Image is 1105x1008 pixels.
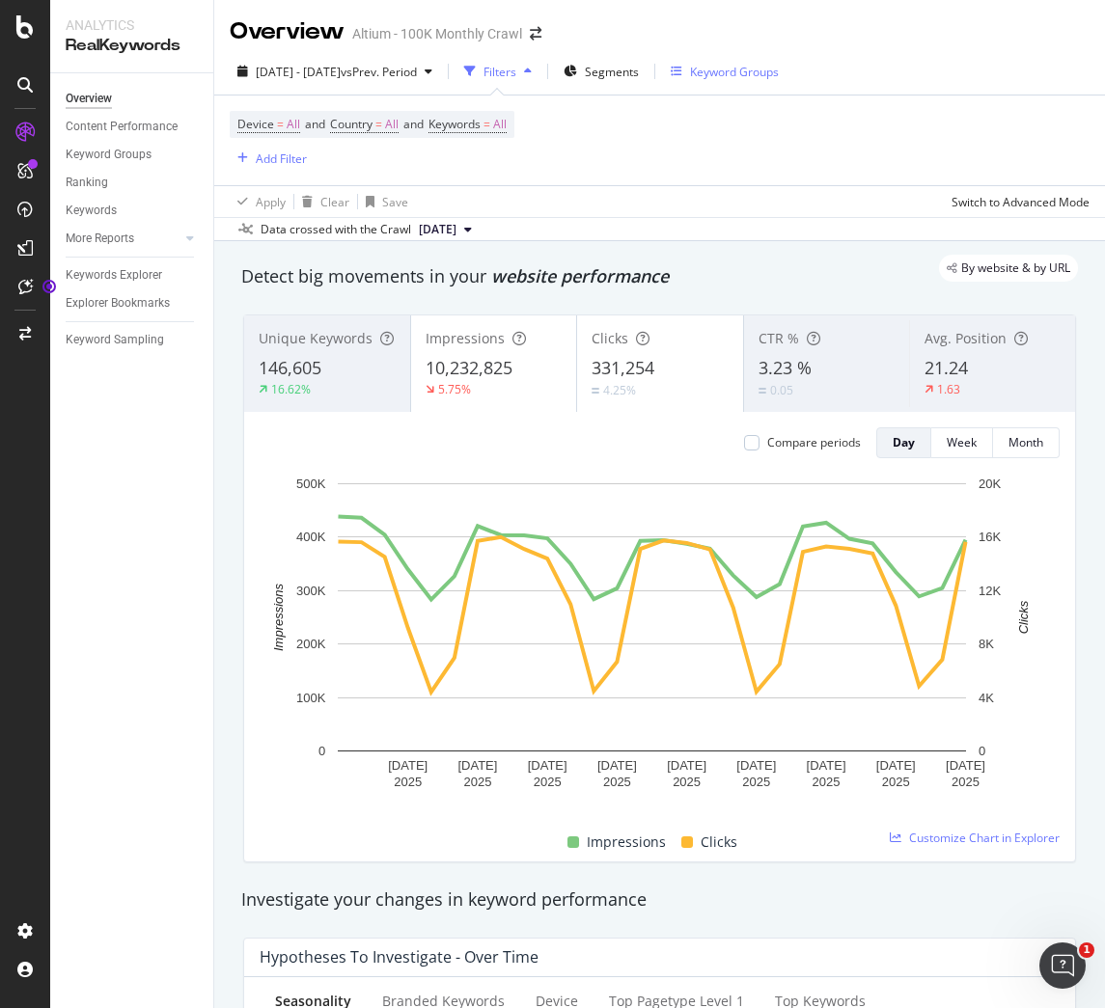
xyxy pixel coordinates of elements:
div: More Reports [66,229,134,249]
text: 2025 [813,775,841,789]
div: Content Performance [66,117,178,137]
text: [DATE] [667,758,706,773]
span: vs Prev. Period [341,64,417,80]
span: Customize Chart in Explorer [909,830,1060,846]
iframe: Intercom live chat [1039,942,1086,989]
div: Ranking [66,173,108,193]
div: Save [382,194,408,210]
span: Unique Keywords [259,329,373,347]
div: Month [1008,434,1043,450]
text: [DATE] [807,758,846,773]
div: Day [893,434,915,450]
span: = [483,116,490,132]
div: Analytics [66,15,198,35]
div: arrow-right-arrow-left [530,27,541,41]
span: Impressions [587,831,666,854]
text: 100K [296,691,326,705]
button: Save [358,186,408,217]
img: Equal [759,388,766,394]
div: Tooltip anchor [41,278,58,295]
text: 2025 [673,775,701,789]
span: Avg. Position [925,329,1007,347]
div: Hypotheses to Investigate - Over Time [260,947,539,967]
button: Filters [456,56,539,87]
span: Device [237,116,274,132]
text: 300K [296,584,326,598]
text: 16K [979,530,1001,544]
div: Altium - 100K Monthly Crawl [352,24,522,43]
div: 16.62% [271,381,311,397]
div: Compare periods [767,434,861,450]
div: Switch to Advanced Mode [952,194,1090,210]
div: Keyword Groups [66,145,152,165]
span: Impressions [426,329,505,347]
div: Keyword Sampling [66,330,164,350]
img: Equal [592,388,599,394]
span: Segments [585,64,639,80]
button: Add Filter [230,147,307,170]
a: Customize Chart in Explorer [890,830,1060,846]
span: By website & by URL [961,262,1070,274]
text: [DATE] [457,758,497,773]
div: 4.25% [603,382,636,398]
span: Keywords [428,116,481,132]
div: Overview [66,89,112,109]
text: 0 [318,744,325,758]
a: Keywords Explorer [66,265,200,286]
text: 2025 [463,775,491,789]
div: Add Filter [256,150,307,167]
span: All [493,111,507,138]
text: [DATE] [388,758,428,773]
span: Country [330,116,373,132]
text: 2025 [742,775,770,789]
text: 2025 [952,775,980,789]
text: 0 [979,744,985,758]
span: 331,254 [592,356,654,379]
div: Keyword Groups [690,64,779,80]
text: Impressions [271,583,286,651]
a: Keywords [66,201,200,221]
text: 400K [296,530,326,544]
text: 2025 [394,775,422,789]
span: 21.24 [925,356,968,379]
div: Explorer Bookmarks [66,293,170,313]
text: Clicks [1016,600,1031,634]
text: 2025 [603,775,631,789]
div: 1.63 [937,381,960,397]
span: 146,605 [259,356,321,379]
div: Investigate your changes in keyword performance [241,887,1078,913]
div: Apply [256,194,286,210]
text: 500K [296,477,326,491]
text: [DATE] [736,758,776,773]
div: Week [947,434,977,450]
a: Overview [66,89,200,109]
text: [DATE] [597,758,637,773]
div: Keywords Explorer [66,265,162,286]
span: Clicks [701,831,737,854]
span: [DATE] - [DATE] [256,64,341,80]
text: 8K [979,637,994,651]
a: Explorer Bookmarks [66,293,200,313]
div: 5.75% [438,381,471,397]
button: Month [993,427,1060,458]
span: and [305,116,325,132]
button: [DATE] [411,218,480,241]
text: 20K [979,477,1001,491]
span: 10,232,825 [426,356,512,379]
text: 2025 [534,775,562,789]
a: Content Performance [66,117,200,137]
div: Overview [230,15,345,48]
span: 3.23 % [759,356,812,379]
text: 2025 [882,775,910,789]
span: All [385,111,399,138]
a: Keyword Sampling [66,330,200,350]
button: Switch to Advanced Mode [944,186,1090,217]
span: CTR % [759,329,799,347]
button: Segments [556,56,647,87]
a: Keyword Groups [66,145,200,165]
div: A chart. [260,474,1045,808]
button: Apply [230,186,286,217]
div: Keywords [66,201,117,221]
button: Clear [294,186,349,217]
a: Ranking [66,173,200,193]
